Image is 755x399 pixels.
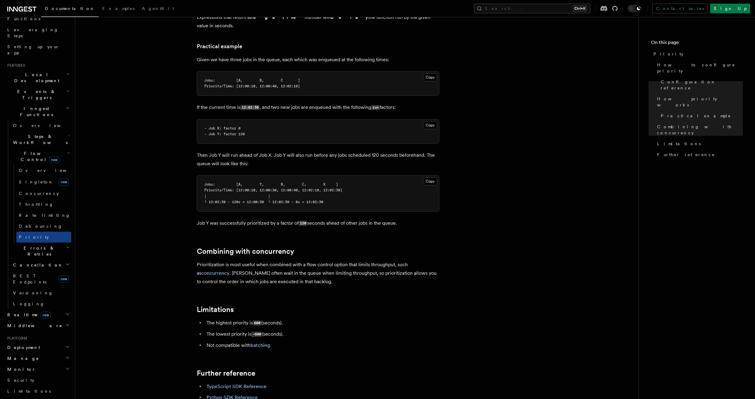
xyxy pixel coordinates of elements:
[5,375,71,386] a: Security
[204,78,300,82] span: Jobs: [A, B, C ]
[655,59,743,76] a: How to configure priority
[331,14,368,20] strong: delay
[661,79,743,91] span: Configuration reference
[197,42,242,51] a: Practical example
[5,342,71,353] button: Deployment
[657,124,743,136] span: Combining with concurrency
[19,202,54,207] span: Throttling
[250,342,270,348] a: batching
[11,270,71,287] a: REST Endpointsnew
[240,105,260,110] code: 12:02:30
[7,27,59,38] span: Leveraging Steps
[371,105,380,110] code: run
[653,51,683,57] span: Priority
[250,14,305,20] strong: negative
[251,332,262,337] code: -600
[13,290,53,295] span: Versioning
[13,301,45,306] span: Logging
[655,149,743,160] a: Further reference
[11,165,71,243] div: Flow Controlnew
[5,72,66,84] span: Local Development
[16,221,71,232] a: Debouncing
[5,344,40,350] span: Deployment
[16,176,71,188] a: Singletonnew
[5,320,71,331] button: Middleware
[5,353,71,364] button: Manage
[197,247,294,256] a: Combining with concurrency
[652,4,708,13] a: Contact sales
[99,2,138,16] a: Examples
[142,6,174,11] span: AgentKit
[205,330,439,339] li: The lowest priority is (seconds).
[5,63,25,68] span: Features
[197,13,439,30] p: Expressions that return a number will the function run by the given value in seconds.
[41,2,99,17] a: Documentation
[205,319,439,327] li: The highest priority is (seconds).
[19,213,70,218] span: Rate limiting
[197,151,439,168] p: Then Job Y will run ahead of Job X. Job Y will also run before any jobs scheduled 120 seconds bef...
[5,309,71,320] button: Realtimenew
[11,120,71,131] a: Overview
[5,386,71,397] a: Limitations
[16,232,71,243] a: Priority
[205,341,439,350] li: Not compatible with .
[197,103,439,112] p: If the current time is , and two new jobs are enqueued with the following factors:
[5,364,71,375] button: Monitor
[19,168,81,173] span: Overview
[5,103,71,120] button: Inngest Functions
[59,178,69,186] span: new
[253,320,261,326] code: 600
[16,188,71,199] a: Concurrency
[16,210,71,221] a: Rate limiting
[628,5,642,12] button: Toggle dark mode
[5,69,71,86] button: Local Development
[5,41,71,58] a: Setting up your app
[661,113,731,119] span: Practical example
[5,366,36,372] span: Monitor
[657,152,715,158] span: Further reference
[197,219,439,228] p: Job Y was successfully prioritized by a factor of seconds ahead of other jobs in the queue.
[423,73,437,81] button: Copy
[138,2,178,16] a: AgentKit
[299,221,307,226] code: 120
[655,138,743,149] a: Limitations
[49,156,59,163] span: new
[197,55,439,64] p: Given we have three jobs in the queue, each which was enqueued at the following times:
[5,355,39,361] span: Manage
[657,96,743,108] span: How priority works
[204,200,323,204] span: └ 12:02:30 - 120s = 12:00:30 └ 12:02:30 - 0s = 12:02:30
[651,39,743,49] h4: On this page
[13,273,46,284] span: REST Endpoints
[41,312,51,318] span: new
[204,84,300,88] span: Priority/Time: [12:00:10, 12:00:40, 12:02:10]
[201,270,230,276] a: concurrency
[573,5,587,12] kbd: Ctrl+K
[197,305,234,314] a: Limitations
[658,110,743,121] a: Practical example
[658,76,743,93] a: Configuration reference
[204,188,342,192] span: Priority/Time: [12:00:10, 12:00:30, 12:00:40, 12:02:10, 12:02:30]
[11,131,71,148] button: Steps & Workflows
[16,199,71,210] a: Throttling
[11,298,71,309] a: Logging
[655,93,743,110] a: How priority works
[197,260,439,286] p: Prioritization is most useful when combined with a flow control option that limits throughput, su...
[102,6,135,11] span: Examples
[11,150,67,163] span: Flow Control
[11,260,71,270] button: Cancellation
[657,141,701,147] span: Limitations
[16,165,71,176] a: Overview
[19,179,53,184] span: Singleton
[5,106,65,118] span: Inngest Functions
[474,4,590,13] button: Search...Ctrl+K
[197,369,255,377] a: Further reference
[206,384,267,389] a: TypeScript SDK Reference
[11,133,68,146] span: Steps & Workflows
[204,132,245,136] span: - Job Y: factor 120
[423,177,437,185] button: Copy
[11,245,66,257] span: Errors & Retries
[204,126,240,130] span: - Job X: factor 0
[5,24,71,41] a: Leveraging Steps
[19,235,49,240] span: Priority
[13,123,75,128] span: Overview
